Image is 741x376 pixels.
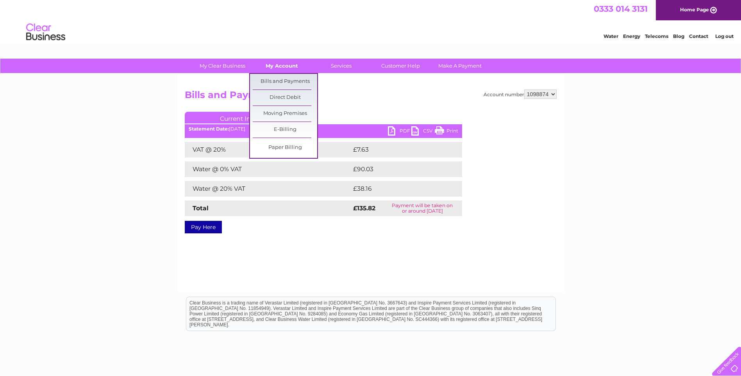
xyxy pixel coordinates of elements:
[186,4,555,38] div: Clear Business is a trading name of Verastar Limited (registered in [GEOGRAPHIC_DATA] No. 3667643...
[368,59,433,73] a: Customer Help
[604,33,618,39] a: Water
[428,59,492,73] a: Make A Payment
[353,204,375,212] strong: £135.82
[594,4,648,14] a: 0333 014 3131
[673,33,684,39] a: Blog
[351,181,446,197] td: £38.16
[435,126,458,138] a: Print
[623,33,640,39] a: Energy
[645,33,668,39] a: Telecoms
[185,126,462,132] div: [DATE]
[185,181,351,197] td: Water @ 20% VAT
[185,90,557,104] h2: Bills and Payments
[689,33,708,39] a: Contact
[185,161,351,177] td: Water @ 0% VAT
[388,126,411,138] a: PDF
[411,126,435,138] a: CSV
[193,204,209,212] strong: Total
[351,161,447,177] td: £90.03
[253,106,317,122] a: Moving Premises
[26,20,66,44] img: logo.png
[715,33,734,39] a: Log out
[253,90,317,106] a: Direct Debit
[185,142,351,158] td: VAT @ 20%
[309,59,373,73] a: Services
[253,122,317,138] a: E-Billing
[189,126,229,132] b: Statement Date:
[383,201,462,216] td: Payment will be taken on or around [DATE]
[185,221,222,233] a: Pay Here
[185,112,302,124] a: Current Invoice
[351,142,444,158] td: £7.63
[253,140,317,156] a: Paper Billing
[484,90,557,99] div: Account number
[250,59,314,73] a: My Account
[190,59,255,73] a: My Clear Business
[253,74,317,90] a: Bills and Payments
